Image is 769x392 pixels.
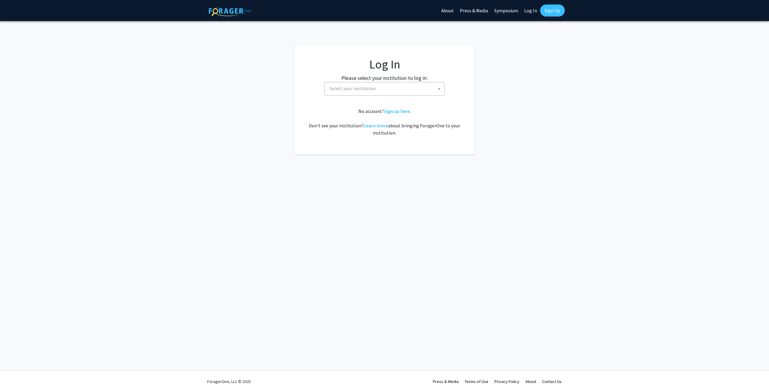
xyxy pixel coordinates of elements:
[364,123,388,129] a: Learn more about bringing ForagerOne to your institution
[341,74,428,82] label: Please select your institution to log in:
[209,6,251,16] img: ForagerOne Logo
[324,82,445,96] span: Select your institution
[542,379,562,384] a: Contact Us
[330,85,376,91] span: Select your institution
[525,379,536,384] a: About
[465,379,488,384] a: Terms of Use
[306,57,463,71] h1: Log In
[384,108,410,114] a: Sign up here
[540,5,565,17] a: Sign Up
[207,371,251,392] div: ForagerOne, LLC © 2025
[433,379,459,384] a: Press & Media
[327,82,444,95] span: Select your institution
[494,379,519,384] a: Privacy Policy
[306,108,463,136] div: No account? . Don't see your institution? about bringing ForagerOne to your institution.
